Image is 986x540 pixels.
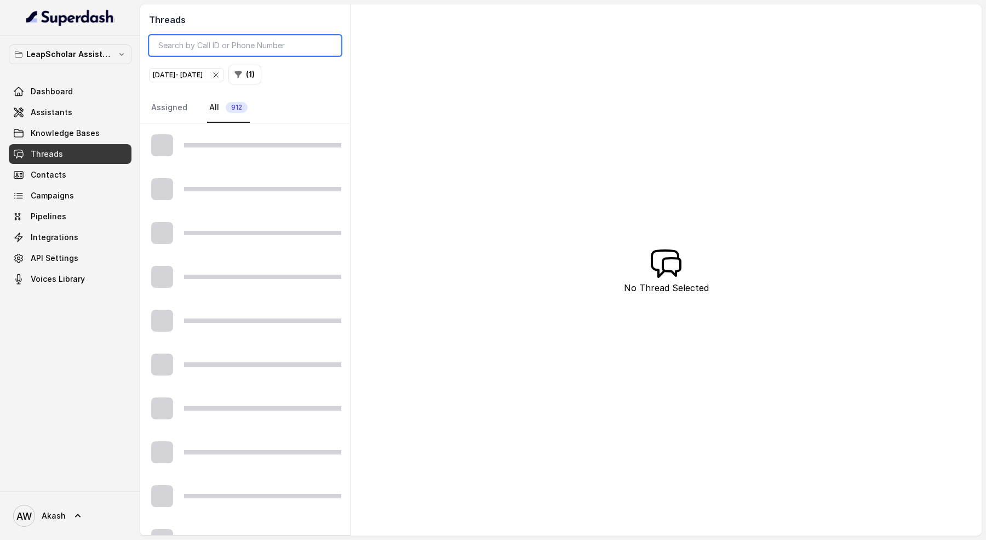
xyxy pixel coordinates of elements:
[31,274,85,285] span: Voices Library
[26,9,114,26] img: light.svg
[9,165,131,185] a: Contacts
[9,228,131,247] a: Integrations
[9,123,131,143] a: Knowledge Bases
[31,211,66,222] span: Pipelines
[9,44,131,64] button: LeapScholar Assistant
[31,149,63,160] span: Threads
[9,269,131,289] a: Voices Library
[9,248,131,268] a: API Settings
[149,93,341,123] nav: Tabs
[228,65,261,84] button: (1)
[31,86,73,97] span: Dashboard
[9,186,131,206] a: Campaigns
[149,93,190,123] a: Assigned
[42,510,66,521] span: Akash
[9,103,131,122] a: Assistants
[226,102,248,113] span: 912
[31,107,72,118] span: Assistants
[9,144,131,164] a: Threads
[149,35,341,56] input: Search by Call ID or Phone Number
[149,68,224,82] button: [DATE]- [DATE]
[207,93,250,123] a: All912
[31,232,78,243] span: Integrations
[31,253,78,264] span: API Settings
[9,207,131,226] a: Pipelines
[31,128,100,139] span: Knowledge Bases
[26,48,114,61] p: LeapScholar Assistant
[31,190,74,201] span: Campaigns
[149,13,341,26] h2: Threads
[16,510,32,522] text: AW
[9,501,131,531] a: Akash
[31,169,66,180] span: Contacts
[624,281,709,294] p: No Thread Selected
[153,70,220,81] div: [DATE] - [DATE]
[9,82,131,101] a: Dashboard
